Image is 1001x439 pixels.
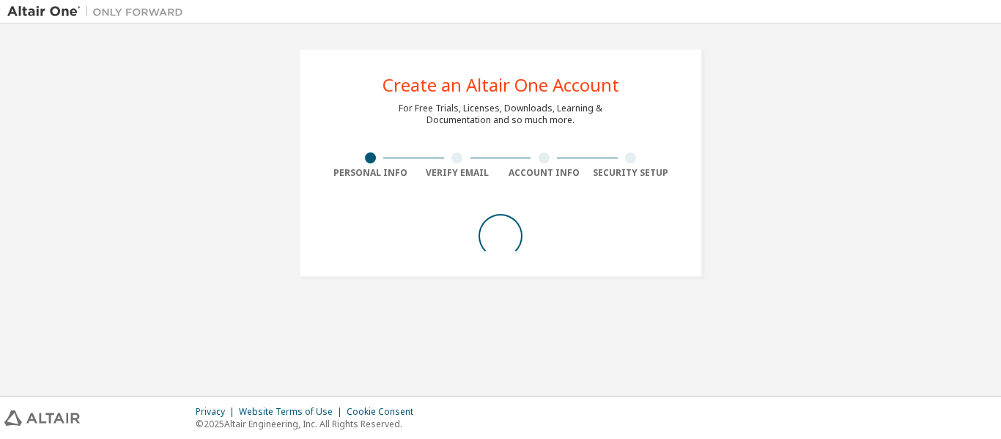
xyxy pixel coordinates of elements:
div: Create an Altair One Account [383,76,619,94]
div: Website Terms of Use [239,406,347,418]
img: altair_logo.svg [4,410,80,426]
div: Personal Info [327,167,414,179]
div: Verify Email [414,167,501,179]
div: Security Setup [588,167,675,179]
div: For Free Trials, Licenses, Downloads, Learning & Documentation and so much more. [399,103,602,126]
div: Cookie Consent [347,406,422,418]
img: Altair One [7,4,191,19]
p: © 2025 Altair Engineering, Inc. All Rights Reserved. [196,418,422,430]
div: Account Info [500,167,588,179]
div: Privacy [196,406,239,418]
